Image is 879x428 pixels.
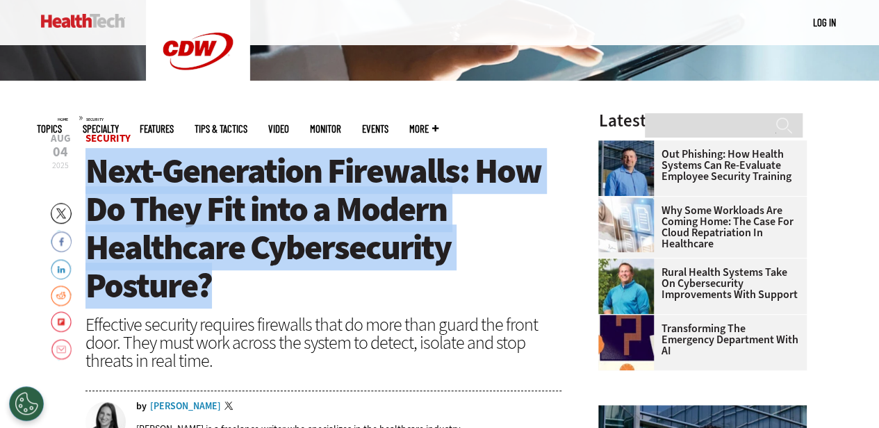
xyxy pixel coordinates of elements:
a: MonITor [310,124,341,134]
a: Tips & Tactics [195,124,247,134]
span: 04 [51,145,71,159]
img: Home [41,14,125,28]
a: Twitter [224,402,237,413]
span: by [136,402,147,411]
a: Events [362,124,388,134]
span: 2025 [52,160,69,171]
a: Electronic health records [598,197,661,208]
a: Log in [813,16,836,28]
div: User menu [813,15,836,30]
a: Scott Currie [598,140,661,151]
div: Cookies Settings [9,386,44,421]
a: Rural Health Systems Take On Cybersecurity Improvements with Support [598,267,798,300]
a: Transforming the Emergency Department with AI [598,323,798,356]
span: More [409,124,438,134]
a: Why Some Workloads Are Coming Home: The Case for Cloud Repatriation in Healthcare [598,205,798,249]
img: Scott Currie [598,140,654,196]
span: Next-Generation Firewalls: How Do They Fit into a Modern Healthcare Cybersecurity Posture? [85,148,541,308]
span: Topics [37,124,62,134]
a: Out Phishing: How Health Systems Can Re-Evaluate Employee Security Training [598,149,798,182]
a: illustration of question mark [598,315,661,326]
button: Open Preferences [9,386,44,421]
div: Effective security requires firewalls that do more than guard the front door. They must work acro... [85,315,562,370]
h3: Latest Articles [598,112,807,129]
a: Video [268,124,289,134]
a: Jim Roeder [598,258,661,270]
a: Features [140,124,174,134]
span: Specialty [83,124,119,134]
img: Electronic health records [598,197,654,252]
a: [PERSON_NAME] [150,402,221,411]
a: CDW [146,92,250,106]
img: illustration of question mark [598,315,654,370]
img: Jim Roeder [598,258,654,314]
